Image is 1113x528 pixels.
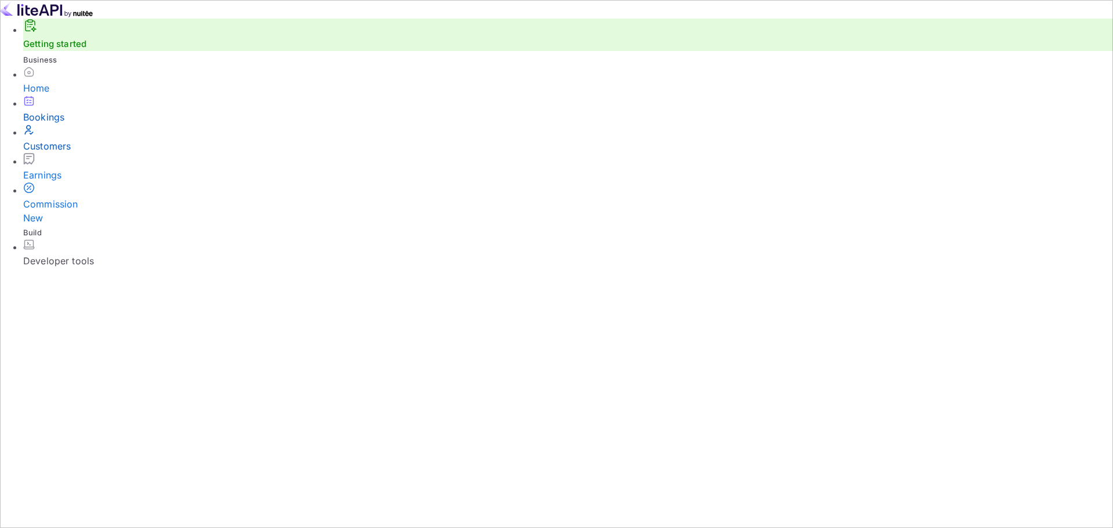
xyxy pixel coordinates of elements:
[23,182,1113,225] a: CommissionNew
[23,38,86,49] a: Getting started
[23,153,1113,182] a: Earnings
[23,110,1113,124] div: Bookings
[23,55,57,64] span: Business
[23,211,1113,225] div: New
[23,95,1113,124] a: Bookings
[23,197,1113,225] div: Commission
[23,254,1113,268] div: Developer tools
[23,19,1113,51] div: Getting started
[23,81,1113,95] div: Home
[23,139,1113,153] div: Customers
[23,66,1113,95] a: Home
[23,228,42,237] span: Build
[23,124,1113,153] a: Customers
[23,168,1113,182] div: Earnings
